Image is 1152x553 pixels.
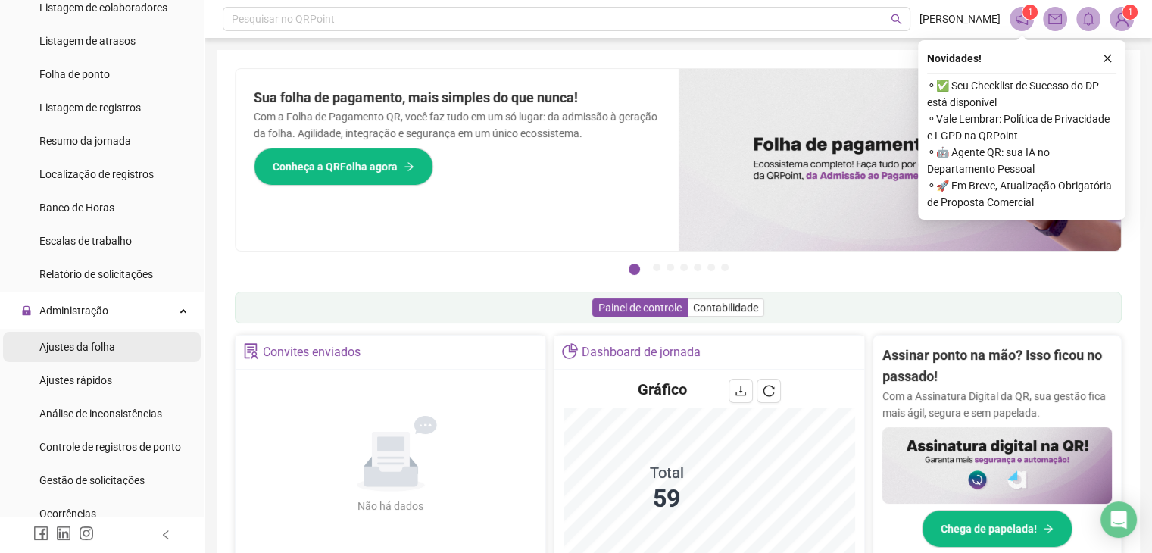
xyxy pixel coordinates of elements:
button: 1 [629,264,640,275]
button: Conheça a QRFolha agora [254,148,433,186]
span: Localização de registros [39,168,154,180]
div: Convites enviados [263,339,361,365]
h4: Gráfico [638,379,687,400]
button: Chega de papelada! [922,510,1072,548]
span: pie-chart [562,343,578,359]
span: Novidades ! [927,50,982,67]
span: Folha de ponto [39,68,110,80]
span: linkedin [56,526,71,541]
span: lock [21,305,32,316]
p: Com a Assinatura Digital da QR, sua gestão fica mais ágil, segura e sem papelada. [882,388,1112,421]
span: Relatório de solicitações [39,268,153,280]
button: 2 [653,264,660,271]
sup: Atualize o seu contato no menu Meus Dados [1122,5,1138,20]
span: Análise de inconsistências [39,408,162,420]
p: Com a Folha de Pagamento QR, você faz tudo em um só lugar: da admissão à geração da folha. Agilid... [254,108,660,142]
span: close [1102,53,1113,64]
span: ⚬ ✅ Seu Checklist de Sucesso do DP está disponível [927,77,1116,111]
span: Resumo da jornada [39,135,131,147]
span: Chega de papelada! [941,520,1037,537]
div: Dashboard de jornada [582,339,701,365]
span: download [735,385,747,397]
h2: Sua folha de pagamento, mais simples do que nunca! [254,87,660,108]
span: search [891,14,902,25]
span: arrow-right [404,161,414,172]
span: Listagem de registros [39,102,141,114]
img: 72357 [1110,8,1133,30]
span: [PERSON_NAME] [919,11,1001,27]
span: Listagem de colaboradores [39,2,167,14]
span: Contabilidade [693,301,758,314]
span: Painel de controle [598,301,682,314]
span: instagram [79,526,94,541]
span: 1 [1128,7,1133,17]
span: Escalas de trabalho [39,235,132,247]
span: notification [1015,12,1029,26]
span: reload [763,385,775,397]
span: arrow-right [1043,523,1054,534]
button: 7 [721,264,729,271]
span: bell [1082,12,1095,26]
span: mail [1048,12,1062,26]
button: 6 [707,264,715,271]
span: Ajustes rápidos [39,374,112,386]
img: banner%2F8d14a306-6205-4263-8e5b-06e9a85ad873.png [679,69,1122,251]
button: 4 [680,264,688,271]
span: Listagem de atrasos [39,35,136,47]
span: 1 [1028,7,1033,17]
span: Ajustes da folha [39,341,115,353]
button: 3 [667,264,674,271]
div: Não há dados [321,498,460,514]
span: Banco de Horas [39,202,114,214]
span: ⚬ 🤖 Agente QR: sua IA no Departamento Pessoal [927,144,1116,177]
span: Controle de registros de ponto [39,441,181,453]
span: Administração [39,305,108,317]
span: facebook [33,526,48,541]
h2: Assinar ponto na mão? Isso ficou no passado! [882,345,1112,388]
img: banner%2F02c71560-61a6-44d4-94b9-c8ab97240462.png [882,427,1112,504]
span: Ocorrências [39,508,96,520]
button: 5 [694,264,701,271]
span: Conheça a QRFolha agora [273,158,398,175]
div: Open Intercom Messenger [1100,501,1137,538]
span: ⚬ 🚀 Em Breve, Atualização Obrigatória de Proposta Comercial [927,177,1116,211]
span: left [161,530,171,540]
span: ⚬ Vale Lembrar: Política de Privacidade e LGPD na QRPoint [927,111,1116,144]
span: Gestão de solicitações [39,474,145,486]
sup: 1 [1022,5,1038,20]
span: solution [243,343,259,359]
